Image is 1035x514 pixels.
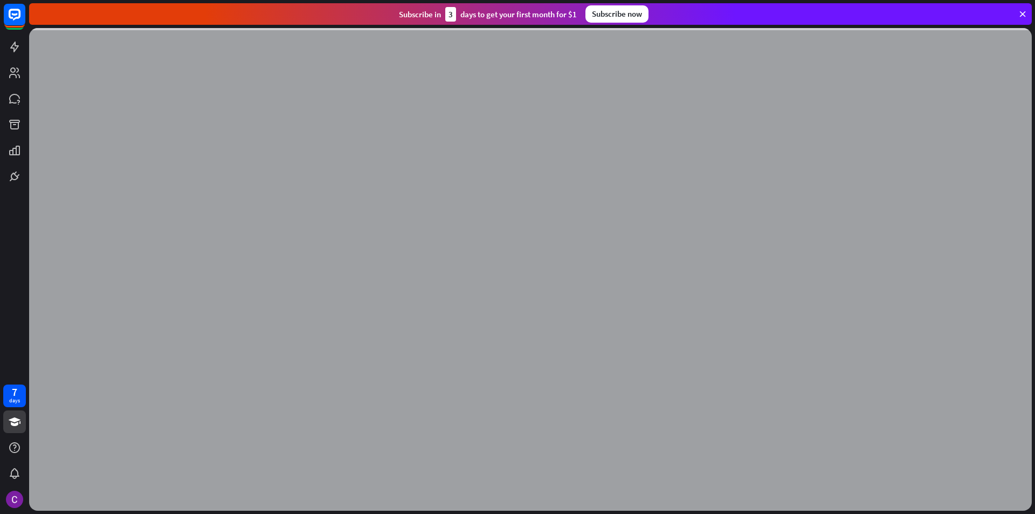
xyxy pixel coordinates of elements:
[445,7,456,22] div: 3
[9,397,20,405] div: days
[585,5,648,23] div: Subscribe now
[12,387,17,397] div: 7
[3,385,26,407] a: 7 days
[399,7,577,22] div: Subscribe in days to get your first month for $1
